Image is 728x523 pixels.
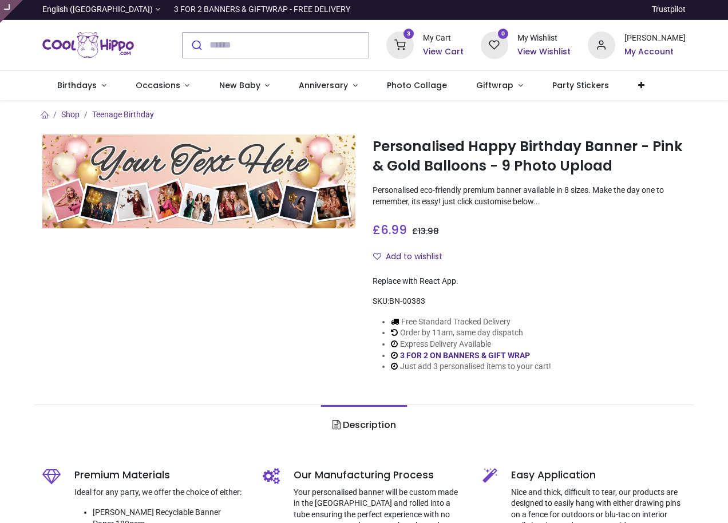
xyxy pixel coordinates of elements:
[400,351,530,360] a: 3 FOR 2 ON BANNERS & GIFT WRAP
[423,46,464,58] a: View Cart
[517,46,571,58] a: View Wishlist
[387,80,447,91] span: Photo Collage
[391,361,551,373] li: Just add 3 personalised items to your cart!
[321,405,406,445] a: Description
[373,247,452,267] button: Add to wishlistAdd to wishlist
[294,468,465,482] h5: Our Manufacturing Process
[42,4,160,15] a: English ([GEOGRAPHIC_DATA])
[42,134,355,228] img: Personalised Happy Birthday Banner - Pink & Gold Balloons - 9 Photo Upload
[624,33,686,44] div: [PERSON_NAME]
[373,137,686,176] h1: Personalised Happy Birthday Banner - Pink & Gold Balloons - 9 Photo Upload
[284,71,373,101] a: Anniversary
[373,185,686,207] p: Personalised eco-friendly premium banner available in 8 sizes. Make the day one to remember, its ...
[412,225,439,237] span: £
[373,296,686,307] div: SKU:
[74,487,245,498] p: Ideal for any party, we offer the choice of either:
[418,225,439,237] span: 13.98
[423,33,464,44] div: My Cart
[391,316,551,328] li: Free Standard Tracked Delivery
[391,339,551,350] li: Express Delivery Available
[121,71,204,101] a: Occasions
[42,71,121,101] a: Birthdays
[61,110,80,119] a: Shop
[373,221,407,238] span: £
[92,110,154,119] a: Teenage Birthday
[373,252,381,260] i: Add to wishlist
[391,327,551,339] li: Order by 11am, same day dispatch
[219,80,260,91] span: New Baby
[389,296,425,306] span: BN-00383
[136,80,180,91] span: Occasions
[386,39,414,49] a: 3
[204,71,284,101] a: New Baby
[481,39,508,49] a: 0
[174,4,350,15] div: 3 FOR 2 BANNERS & GIFTWRAP - FREE DELIVERY
[552,80,609,91] span: Party Stickers
[42,29,134,61] img: Cool Hippo
[476,80,513,91] span: Giftwrap
[511,468,685,482] h5: Easy Application
[373,276,686,287] div: Replace with React App.
[57,80,97,91] span: Birthdays
[381,221,407,238] span: 6.99
[74,468,245,482] h5: Premium Materials
[624,46,686,58] a: My Account
[517,33,571,44] div: My Wishlist
[498,29,509,39] sup: 0
[462,71,538,101] a: Giftwrap
[299,80,348,91] span: Anniversary
[183,33,209,58] button: Submit
[42,29,134,61] a: Logo of Cool Hippo
[403,29,414,39] sup: 3
[652,4,686,15] a: Trustpilot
